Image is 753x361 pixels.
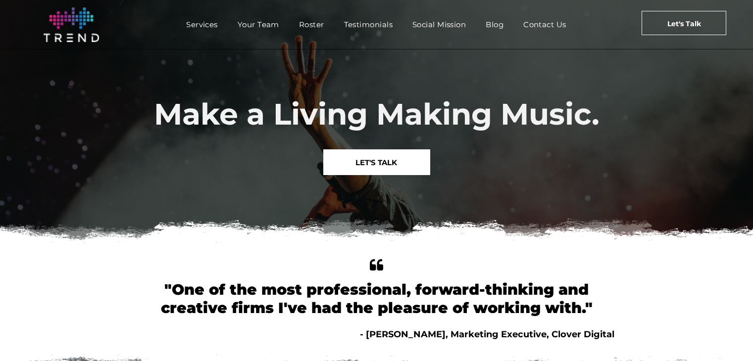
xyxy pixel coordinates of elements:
span: Let's Talk [667,11,701,36]
a: Services [176,17,228,32]
a: Social Mission [402,17,476,32]
img: logo [44,7,99,42]
font: "One of the most professional, forward-thinking and creative firms I've had the pleasure of worki... [161,280,593,317]
a: Contact Us [513,17,576,32]
a: Testimonials [334,17,402,32]
span: - [PERSON_NAME], Marketing Executive, Clover Digital [360,329,614,340]
span: LET'S TALK [355,150,397,175]
a: Roster [289,17,334,32]
span: Make a Living Making Music. [154,96,600,132]
a: Let's Talk [642,11,726,35]
a: Your Team [228,17,289,32]
a: LET'S TALK [323,149,430,175]
a: Blog [476,17,513,32]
